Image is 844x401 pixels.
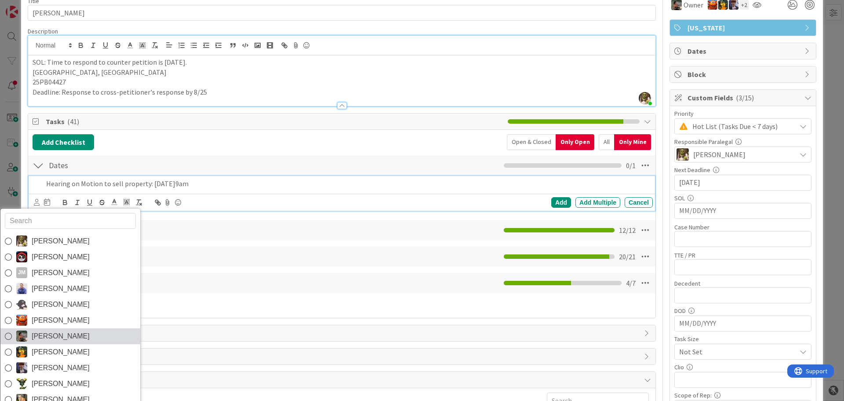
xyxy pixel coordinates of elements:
div: Task Size [674,336,811,342]
img: KN [16,299,27,310]
img: NC [16,378,27,389]
span: 12 / 12 [619,225,636,235]
input: MM/DD/YYYY [679,316,807,331]
div: Priority [674,110,811,117]
span: [PERSON_NAME] [32,235,90,248]
span: ( 3/15 ) [736,93,754,102]
span: [PERSON_NAME] [693,149,746,160]
span: [PERSON_NAME] [32,298,90,311]
p: Hearing on Motion to sell property: [DATE]9am [46,179,649,189]
div: Add Multiple [575,197,620,208]
div: All [599,134,614,150]
span: Description [28,27,58,35]
a: NC[PERSON_NAME] [0,376,140,392]
span: Hot List (Tasks Due < 7 days) [692,120,792,132]
div: Open & Closed [507,134,556,150]
img: KA [16,315,27,326]
p: SOL: Time to respond to counter petition is [DATE]. [33,57,651,67]
div: Add [551,197,571,208]
div: DOD [674,308,811,314]
span: 0 / 1 [626,160,636,171]
a: ML[PERSON_NAME] [0,360,140,376]
div: SOL [674,195,811,201]
span: [PERSON_NAME] [32,377,90,390]
a: KN[PERSON_NAME] [0,297,140,313]
div: Next Deadline [674,167,811,173]
img: ML [16,362,27,373]
span: Not Set [679,346,792,358]
span: History [46,375,640,385]
p: 25PB04427 [33,77,651,87]
a: JG[PERSON_NAME] [0,281,140,297]
a: JS[PERSON_NAME] [0,249,140,265]
span: [PERSON_NAME] [32,282,90,295]
input: MM/DD/YYYY [679,175,807,190]
a: MW[PERSON_NAME] [0,328,140,344]
img: MR [16,346,27,357]
div: Only Open [556,134,594,150]
input: Add Checklist... [46,249,244,265]
span: [PERSON_NAME] [32,361,90,375]
img: JS [16,251,27,262]
button: Add Checklist [33,134,94,150]
span: [US_STATE] [688,22,800,33]
a: JM[PERSON_NAME] [0,265,140,281]
div: JM [16,267,27,278]
span: [PERSON_NAME] [32,330,90,343]
img: JG [16,283,27,294]
label: TTE / PR [674,251,695,259]
input: type card name here... [28,5,656,21]
a: DG[PERSON_NAME] [0,233,140,249]
img: DG [16,235,27,246]
span: Comments [46,351,640,362]
input: Add Checklist... [46,222,244,238]
div: Scope of Rep: [674,392,811,398]
span: Links [46,328,640,338]
span: Block [688,69,800,80]
span: Dates [688,46,800,56]
span: [PERSON_NAME] [32,266,90,280]
img: MW [16,331,27,342]
a: MR[PERSON_NAME] [0,344,140,360]
span: Tasks [46,116,503,127]
span: Support [18,1,40,12]
input: Add Checklist... [46,275,244,291]
div: Responsible Paralegal [674,139,811,145]
span: [PERSON_NAME] [32,250,90,264]
input: Add Checklist... [46,158,244,173]
input: MM/DD/YYYY [679,203,807,218]
span: Custom Fields [688,92,800,103]
span: ( 41 ) [67,117,79,126]
div: Clio [674,364,811,370]
p: Deadline: Response to cross-petitioner's response by 8/25 [33,87,651,97]
p: [GEOGRAPHIC_DATA], [GEOGRAPHIC_DATA] [33,67,651,77]
div: Only Mine [614,134,651,150]
a: KA[PERSON_NAME] [0,313,140,328]
input: Search [5,213,136,229]
div: Cancel [625,197,653,208]
span: 4 / 7 [626,278,636,288]
label: Case Number [674,223,709,231]
span: [PERSON_NAME] [32,314,90,327]
span: 20 / 21 [619,251,636,262]
label: Decedent [674,280,700,287]
img: DG [677,148,689,161]
img: yW9LRPfq2I1p6cQkqhMnMPjKb8hcA9gF.jpg [639,92,651,104]
span: [PERSON_NAME] [32,346,90,359]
